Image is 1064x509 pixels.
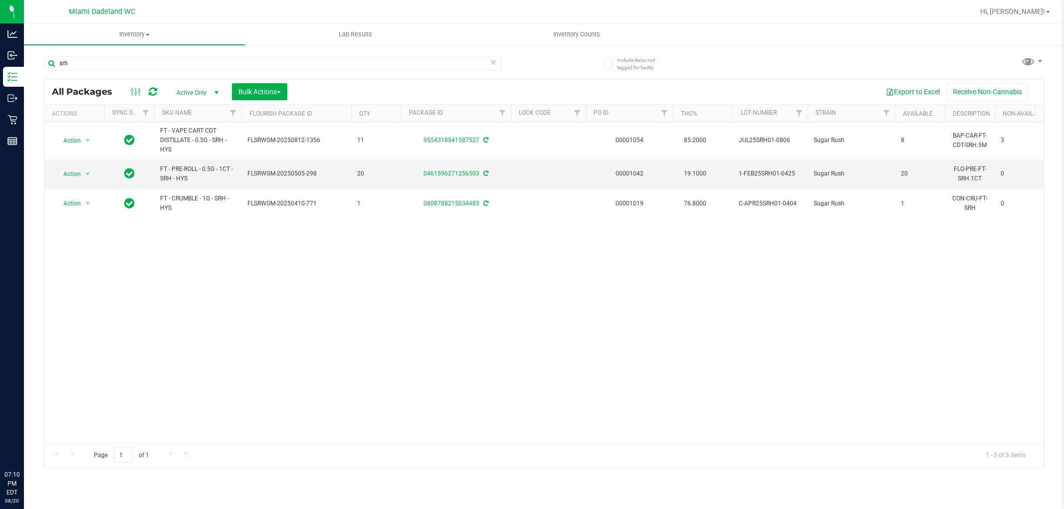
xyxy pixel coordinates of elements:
span: select [82,167,94,181]
span: Hi, [PERSON_NAME]! [980,7,1045,15]
span: Action [54,167,81,181]
span: Action [54,134,81,148]
span: select [82,196,94,210]
span: In Sync [124,133,135,147]
span: 1 - 3 of 3 items [978,447,1034,462]
inline-svg: Outbound [7,93,17,103]
input: 1 [114,447,132,463]
span: FLSRWGM-20250505-298 [247,169,345,178]
button: Receive Non-Cannabis [946,83,1029,100]
span: In Sync [124,196,135,210]
span: Sync from Compliance System [482,200,488,207]
span: C-APR25SRH01-0404 [739,199,802,208]
a: 00001054 [616,137,643,144]
span: 20 [357,169,395,178]
a: 0461596271256503 [424,170,479,177]
div: BAP-CAR-FT-CDT-SRH.5M [951,130,989,151]
a: Lot Number [741,109,777,116]
a: Available [903,110,933,117]
span: JUL25SRH01-0806 [739,136,802,145]
inline-svg: Reports [7,136,17,146]
span: 0 [1001,199,1039,208]
a: Sync Status [112,109,151,116]
a: 00001019 [616,200,643,207]
p: 08/20 [4,497,19,505]
span: Inventory Counts [540,30,614,39]
inline-svg: Inventory [7,72,17,82]
inline-svg: Inbound [7,50,17,60]
span: Page of 1 [85,447,157,463]
span: Sugar Rush [814,169,889,178]
a: Filter [878,105,895,122]
div: CON-CRU-FT-SRH [951,193,989,214]
a: Inventory Counts [466,24,687,45]
span: Sync from Compliance System [482,137,488,144]
span: 76.8000 [679,196,711,211]
a: Filter [225,105,241,122]
a: 0808788215034483 [424,200,479,207]
a: Qty [359,110,370,117]
span: Include items not tagged for facility [617,56,667,71]
iframe: Resource center unread badge [29,428,41,440]
iframe: Resource center [10,429,40,459]
div: Actions [52,110,100,117]
a: Flourish Package ID [249,110,312,117]
a: Inventory [24,24,245,45]
span: Sugar Rush [814,136,889,145]
button: Export to Excel [879,83,946,100]
a: Lock Code [519,109,551,116]
span: 8 [901,136,939,145]
span: 20 [901,169,939,178]
a: THC% [681,110,697,117]
button: Bulk Actions [232,83,287,100]
a: 9554318541587527 [424,137,479,144]
a: PO ID [594,109,609,116]
span: In Sync [124,167,135,180]
span: FT - VAPE CART CDT DISTILLATE - 0.5G - SRH - HYS [160,126,235,155]
span: All Packages [52,86,122,97]
a: 00001042 [616,170,643,177]
span: Clear [490,56,497,69]
span: FLSRWGM-20250812-1356 [247,136,345,145]
span: Miami Dadeland WC [69,7,135,16]
span: 3 [1001,136,1039,145]
inline-svg: Retail [7,115,17,125]
span: Bulk Actions [238,88,281,96]
inline-svg: Analytics [7,29,17,39]
span: select [82,134,94,148]
a: Filter [494,105,511,122]
span: Sync from Compliance System [482,170,488,177]
span: 85.2000 [679,133,711,148]
input: Search Package ID, Item Name, SKU, Lot or Part Number... [44,56,502,71]
a: SKU Name [162,109,192,116]
a: Filter [138,105,154,122]
a: Non-Available [1003,110,1047,117]
span: FT - PRE-ROLL - 0.5G - 1CT - SRH - HYS [160,165,235,183]
a: Filter [791,105,808,122]
span: 1-FEB25SRH01-0425 [739,169,802,178]
span: Inventory [24,30,245,39]
a: Strain [816,109,836,116]
a: Lab Results [245,24,466,45]
span: 1 [357,199,395,208]
span: Sugar Rush [814,199,889,208]
span: 19.1000 [679,167,711,181]
span: FLSRWGM-20250410-771 [247,199,345,208]
a: Filter [656,105,673,122]
a: Description [953,110,990,117]
span: FT - CRUMBLE - 1G - SRH - HYS [160,194,235,213]
a: Filter [569,105,586,122]
a: Package ID [409,109,443,116]
span: 0 [1001,169,1039,178]
span: 11 [357,136,395,145]
span: Lab Results [325,30,386,39]
span: Action [54,196,81,210]
div: FLO-PRE-FT-SRH.1CT [951,164,989,184]
p: 07:10 PM EDT [4,470,19,497]
span: 1 [901,199,939,208]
